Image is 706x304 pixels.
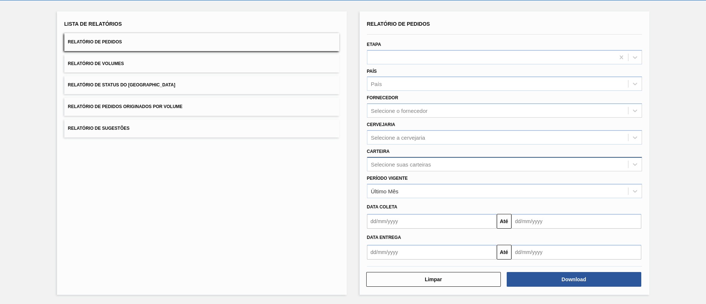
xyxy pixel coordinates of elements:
[64,76,339,94] button: Relatório de Status do [GEOGRAPHIC_DATA]
[367,204,397,210] span: Data coleta
[367,235,401,240] span: Data entrega
[367,95,398,100] label: Fornecedor
[64,21,122,27] span: Lista de Relatórios
[367,42,381,47] label: Etapa
[371,134,425,140] div: Selecione a cervejaria
[497,245,511,260] button: Até
[367,21,430,27] span: Relatório de Pedidos
[371,81,382,87] div: País
[371,161,431,167] div: Selecione suas carteiras
[367,149,390,154] label: Carteira
[507,272,641,287] button: Download
[64,119,339,137] button: Relatório de Sugestões
[366,272,501,287] button: Limpar
[367,245,497,260] input: dd/mm/yyyy
[367,69,377,74] label: País
[367,214,497,229] input: dd/mm/yyyy
[64,33,339,51] button: Relatório de Pedidos
[68,126,130,131] span: Relatório de Sugestões
[371,108,428,114] div: Selecione o fornecedor
[511,245,641,260] input: dd/mm/yyyy
[497,214,511,229] button: Até
[68,39,122,44] span: Relatório de Pedidos
[68,104,183,109] span: Relatório de Pedidos Originados por Volume
[64,98,339,116] button: Relatório de Pedidos Originados por Volume
[68,82,175,87] span: Relatório de Status do [GEOGRAPHIC_DATA]
[64,55,339,73] button: Relatório de Volumes
[371,188,399,194] div: Último Mês
[68,61,124,66] span: Relatório de Volumes
[367,176,408,181] label: Período Vigente
[511,214,641,229] input: dd/mm/yyyy
[367,122,395,127] label: Cervejaria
